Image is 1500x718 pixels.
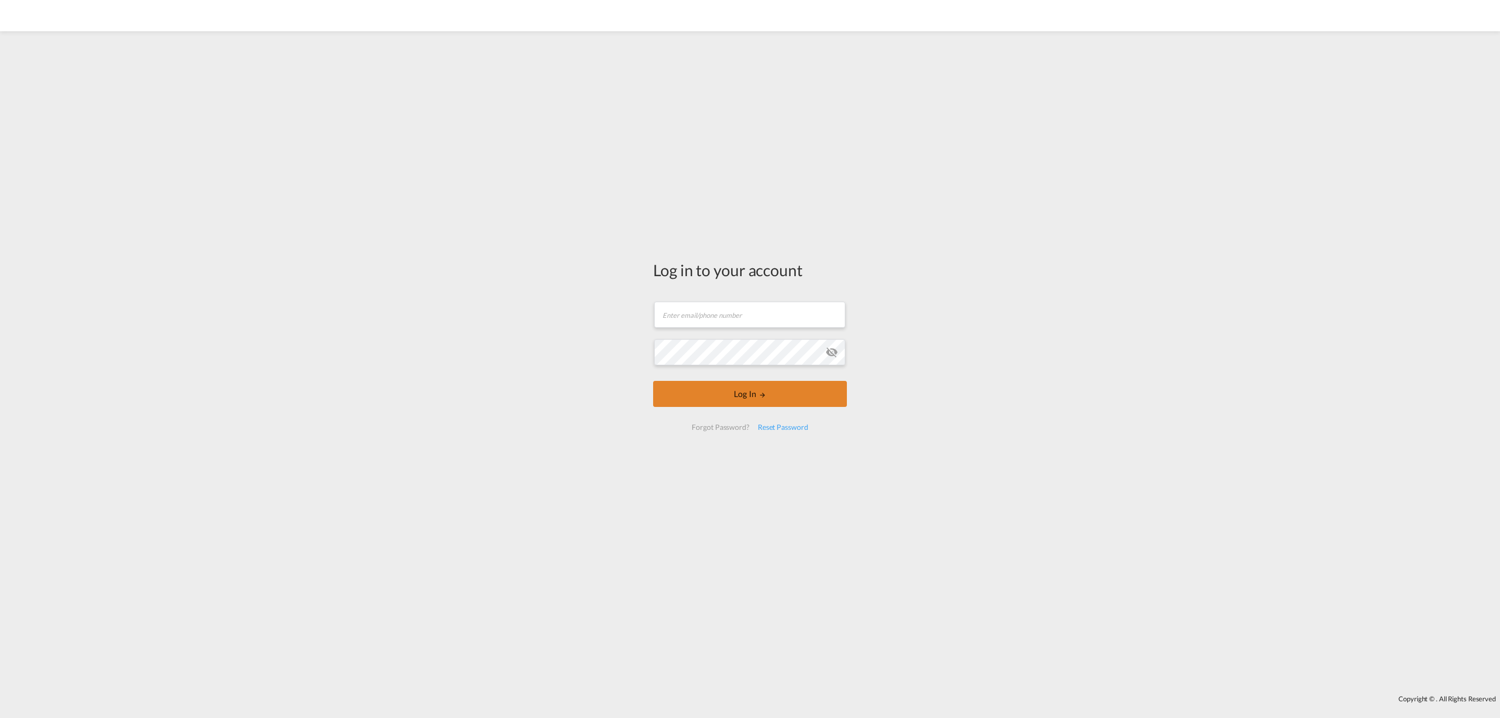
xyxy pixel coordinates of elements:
[687,418,753,437] div: Forgot Password?
[653,381,847,407] button: LOGIN
[653,259,847,281] div: Log in to your account
[654,302,845,328] input: Enter email/phone number
[826,346,838,358] md-icon: icon-eye-off
[754,418,813,437] div: Reset Password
